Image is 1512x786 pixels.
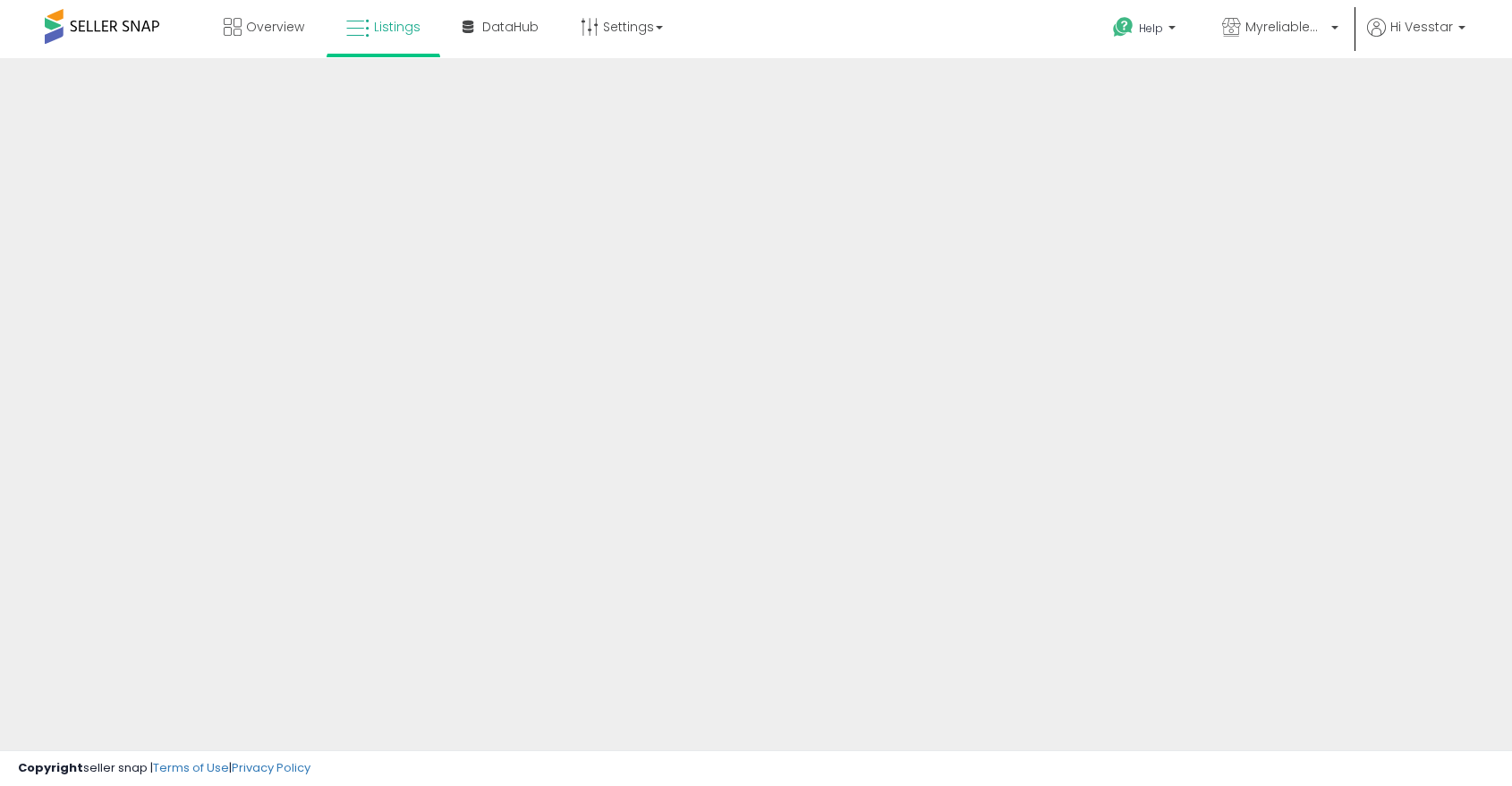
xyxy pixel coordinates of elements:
a: Privacy Policy [232,759,310,776]
strong: Copyright [18,759,83,776]
a: Terms of Use [153,759,229,776]
span: Listings [374,18,420,36]
i: Get Help [1112,16,1134,38]
span: DataHub [482,18,539,36]
span: Hi Vesstar [1390,18,1453,36]
span: Help [1139,21,1163,36]
a: Hi Vesstar [1367,18,1465,58]
span: Overview [246,18,304,36]
div: seller snap | | [18,760,310,777]
span: Myreliablemart [1245,18,1326,36]
a: Help [1099,3,1193,58]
